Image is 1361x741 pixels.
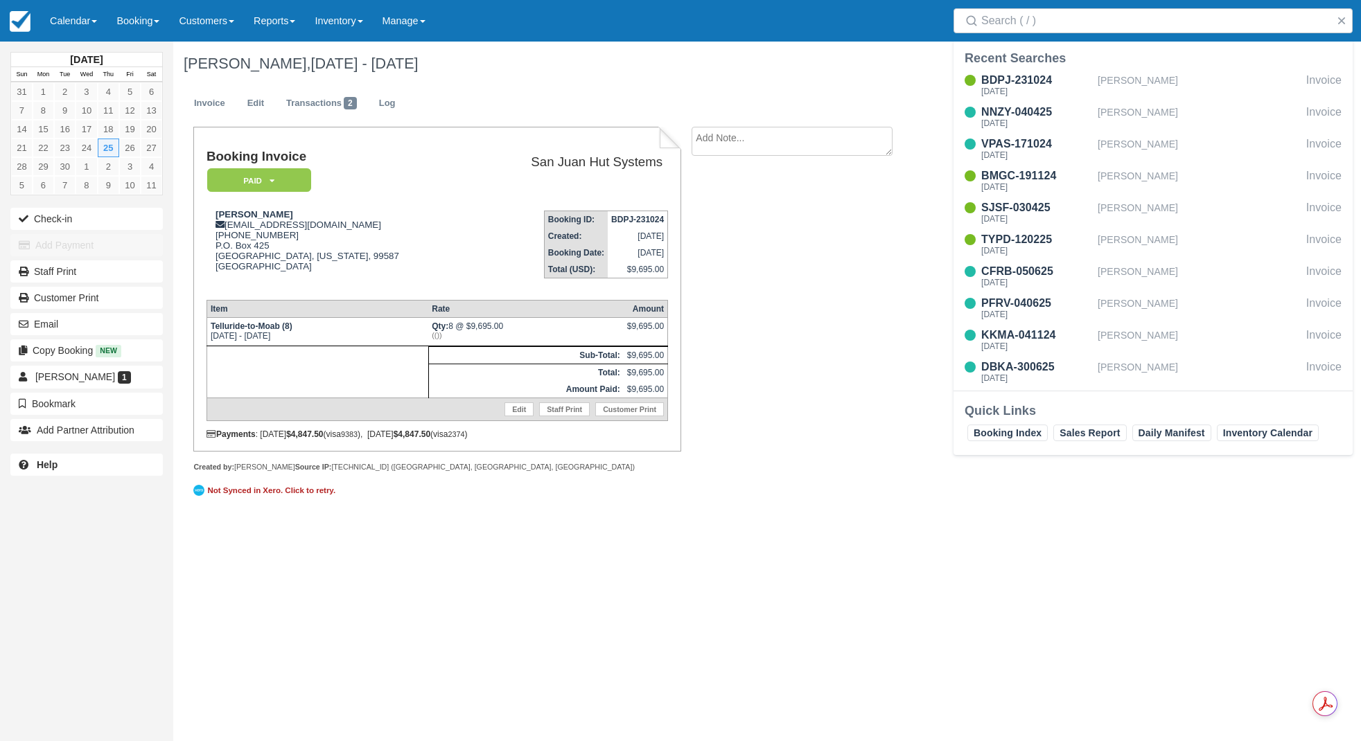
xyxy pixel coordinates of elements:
a: 7 [54,176,76,195]
a: 6 [141,82,162,101]
div: [DATE] [981,151,1092,159]
span: [DATE] - [DATE] [310,55,418,72]
a: 3 [119,157,141,176]
th: Mon [33,67,54,82]
div: $9,695.00 [627,321,664,342]
div: TYPD-120225 [981,231,1092,248]
a: Staff Print [539,402,590,416]
div: [PERSON_NAME] [1098,295,1301,321]
a: 10 [119,176,141,195]
a: 31 [11,82,33,101]
a: 27 [141,139,162,157]
span: 2 [344,97,357,109]
div: NNZY-040425 [981,104,1092,120]
div: [PERSON_NAME] [1098,72,1301,98]
a: 25 [98,139,119,157]
a: Not Synced in Xero. Click to retry. [193,483,339,498]
a: 24 [76,139,97,157]
th: Amount Paid: [428,381,623,398]
div: [DATE] [981,278,1092,287]
a: BMGC-191124[DATE][PERSON_NAME]Invoice [954,168,1353,194]
a: 8 [33,101,54,120]
a: 6 [33,176,54,195]
th: Sat [141,67,162,82]
a: 19 [119,120,141,139]
a: 4 [141,157,162,176]
a: 3 [76,82,97,101]
div: Quick Links [965,402,1342,419]
a: 9 [54,101,76,120]
a: 18 [98,120,119,139]
div: [PERSON_NAME] [1098,168,1301,194]
div: [PERSON_NAME] [1098,104,1301,130]
th: Sub-Total: [428,346,623,364]
small: 9383 [341,430,358,438]
div: CFRB-050625 [981,263,1092,280]
a: Edit [504,402,534,416]
div: [DATE] [981,374,1092,382]
td: $9,695.00 [608,261,668,278]
div: [PERSON_NAME] [1098,359,1301,385]
th: Created: [544,228,608,244]
a: 30 [54,157,76,176]
div: [PERSON_NAME] [1098,263,1301,289]
a: SJSF-030425[DATE][PERSON_NAME]Invoice [954,199,1353,226]
h2: San Juan Hut Systems [477,155,662,170]
a: Help [10,454,163,476]
a: [PERSON_NAME] 1 [10,366,163,388]
th: Booking ID: [544,211,608,229]
a: Booking Index [967,425,1048,441]
a: 2 [98,157,119,176]
td: $9,695.00 [624,364,668,381]
th: Total (USD): [544,261,608,278]
td: [DATE] - [DATE] [207,317,428,346]
a: 21 [11,139,33,157]
div: Invoice [1306,72,1342,98]
div: BDPJ-231024 [981,72,1092,89]
a: Staff Print [10,260,163,283]
div: Invoice [1306,104,1342,130]
span: New [96,345,121,357]
strong: Qty [432,321,448,331]
div: [EMAIL_ADDRESS][DOMAIN_NAME] [PHONE_NUMBER] P.O. Box 425 [GEOGRAPHIC_DATA], [US_STATE], 99587 [GE... [207,209,472,289]
button: Check-in [10,208,163,230]
div: [DATE] [981,342,1092,350]
a: KKMA-041124[DATE][PERSON_NAME]Invoice [954,327,1353,353]
div: [PERSON_NAME] [1098,231,1301,258]
button: Bookmark [10,393,163,415]
a: PFRV-040625[DATE][PERSON_NAME]Invoice [954,295,1353,321]
a: 9 [98,176,119,195]
strong: [DATE] [70,54,103,65]
div: Invoice [1306,231,1342,258]
a: 4 [98,82,119,101]
strong: Created by: [193,463,234,471]
td: 8 @ $9,695.00 [428,317,623,346]
th: Wed [76,67,97,82]
div: BMGC-191124 [981,168,1092,184]
a: 10 [76,101,97,120]
a: 7 [11,101,33,120]
a: 2 [54,82,76,101]
a: 16 [54,120,76,139]
td: $9,695.00 [624,381,668,398]
span: 1 [118,371,131,384]
th: Amount [624,300,668,317]
h1: Booking Invoice [207,150,472,164]
button: Add Partner Attribution [10,419,163,441]
a: NNZY-040425[DATE][PERSON_NAME]Invoice [954,104,1353,130]
div: KKMA-041124 [981,327,1092,343]
a: Sales Report [1053,425,1126,441]
div: VPAS-171024 [981,136,1092,152]
th: Booking Date: [544,244,608,261]
strong: $4,847.50 [286,429,323,439]
div: [DATE] [981,183,1092,191]
a: 29 [33,157,54,176]
a: Transactions2 [276,90,367,117]
th: Thu [98,67,119,82]
em: Paid [207,168,311,193]
th: Item [207,300,428,317]
button: Copy Booking New [10,339,163,361]
input: Search ( / ) [981,8,1331,33]
a: Customer Print [595,402,664,416]
a: CFRB-050625[DATE][PERSON_NAME]Invoice [954,263,1353,289]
